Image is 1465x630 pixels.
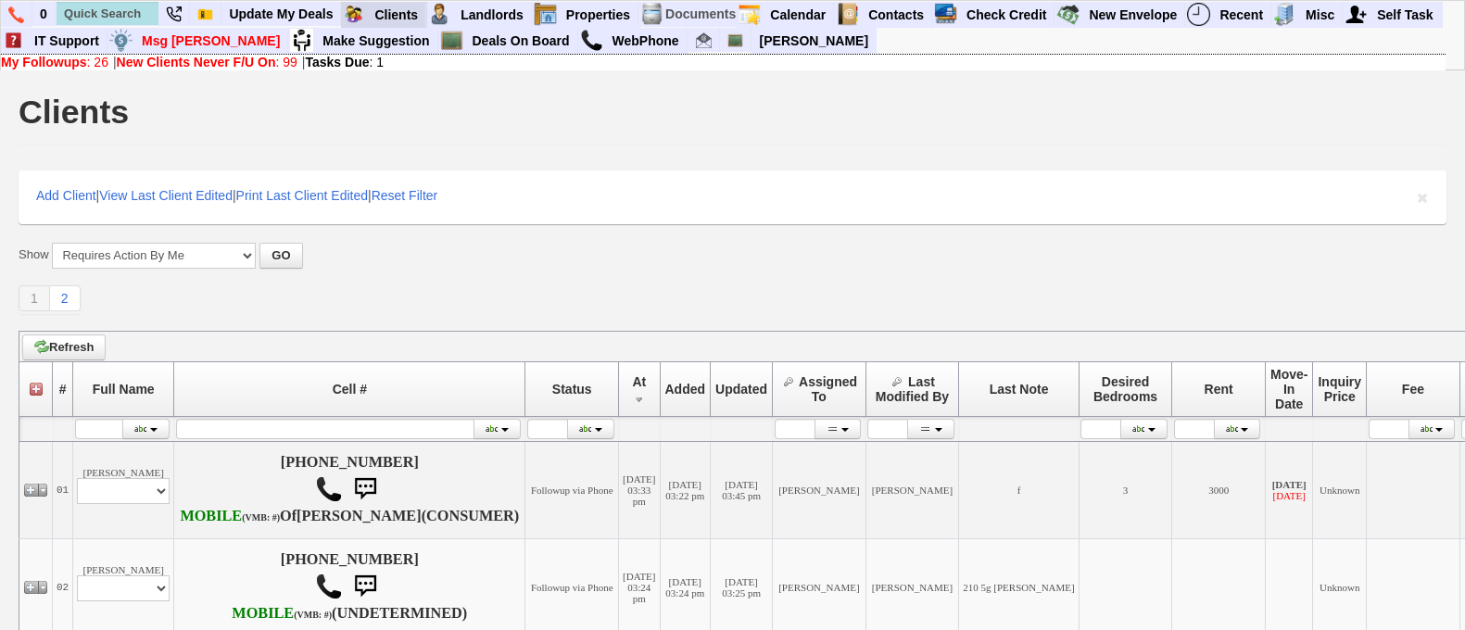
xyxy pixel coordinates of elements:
[1172,441,1266,538] td: 3000
[865,441,959,538] td: [PERSON_NAME]
[1,55,87,69] b: My Followups
[180,508,280,524] b: T-Mobile USA, Inc.
[221,2,341,26] a: Update My Deals
[738,3,761,26] img: appt_icon.png
[1370,3,1441,27] a: Self Task
[8,6,24,23] img: phone.png
[290,29,313,52] img: su2.jpg
[1345,3,1368,26] img: myadd.png
[1212,3,1271,27] a: Recent
[773,441,866,538] td: [PERSON_NAME]
[1298,3,1343,27] a: Misc
[727,32,743,48] img: chalkboard.png
[1093,374,1157,404] span: Desired Bedrooms
[465,29,578,53] a: Deals On Board
[134,29,288,53] a: Msg [PERSON_NAME]
[440,29,463,52] img: chalkboard.png
[1081,3,1185,27] a: New Envelope
[315,475,343,503] img: call.png
[836,3,859,26] img: contact.png
[367,3,426,27] a: Clients
[306,55,370,69] b: Tasks Due
[57,2,158,25] input: Quick Search
[178,454,521,526] h4: [PHONE_NUMBER] Of (CONSUMER)
[333,382,367,397] span: Cell #
[347,471,384,508] img: sms.png
[2,29,25,52] img: help2.png
[959,3,1055,27] a: Check Credit
[19,285,50,311] a: 1
[166,6,182,22] img: phone22.png
[534,3,557,26] img: properties.png
[619,441,660,538] td: [DATE] 03:33 pm
[453,3,532,27] a: Landlords
[1187,3,1210,26] img: recent.png
[342,3,365,26] img: clients.png
[1318,374,1361,404] span: Inquiry Price
[294,610,332,620] font: (VMB: #)
[1,55,108,69] a: My Followups: 26
[297,508,422,524] b: [PERSON_NAME]
[640,3,663,26] img: docs.png
[142,33,280,48] font: Msg [PERSON_NAME]
[428,3,451,26] img: landlord.png
[19,170,1446,224] div: | | |
[605,29,688,53] a: WebPhone
[178,551,521,624] h4: [PHONE_NUMBER] (UNDETERMINED)
[752,29,876,53] a: [PERSON_NAME]
[242,512,280,523] font: (VMB: #)
[665,382,706,397] span: Added
[861,3,932,27] a: Contacts
[315,573,343,600] img: call.png
[1,55,1446,69] div: | |
[1272,479,1307,490] b: [DATE]
[1056,3,1080,26] img: gmoney.png
[19,246,49,263] label: Show
[1079,441,1172,538] td: 3
[232,605,294,622] font: MOBILE
[552,382,592,397] span: Status
[19,95,129,129] h1: Clients
[99,188,233,203] a: View Last Client Edited
[117,55,276,69] b: New Clients Never F/U On
[1205,382,1233,397] span: Rent
[236,188,368,203] a: Print Last Client Edited
[632,374,646,389] span: At
[876,374,949,404] span: Last Modified By
[306,55,385,69] a: Tasks Due: 1
[696,32,712,48] img: jorge@homesweethomeproperties.com
[27,29,107,53] a: IT Support
[1270,367,1307,411] span: Move-In Date
[711,441,773,538] td: [DATE] 03:45 pm
[197,6,213,22] img: Bookmark.png
[1273,3,1296,26] img: officebldg.png
[259,243,302,269] button: GO
[1313,441,1367,538] td: Unknown
[315,29,437,53] a: Make Suggestion
[109,29,133,52] img: money.png
[22,334,106,360] a: Refresh
[1402,382,1424,397] span: Fee
[959,441,1079,538] td: f
[934,3,957,26] img: creditreport.png
[1272,490,1305,501] font: [DATE]
[660,441,711,538] td: [DATE] 03:22 pm
[53,441,73,538] td: 01
[372,188,438,203] a: Reset Filter
[990,382,1049,397] span: Last Note
[664,2,737,27] td: Documents
[180,508,242,524] font: MOBILE
[232,605,332,622] b: AT&T Wireless
[763,3,834,27] a: Calendar
[53,361,73,416] th: #
[715,382,767,397] span: Updated
[525,441,619,538] td: Followup via Phone
[347,568,384,605] img: sms.png
[559,3,638,27] a: Properties
[580,29,603,52] img: call.png
[36,188,96,203] a: Add Client
[50,285,81,311] a: 2
[799,374,857,404] span: Assigned To
[93,382,155,397] span: Full Name
[117,55,297,69] a: New Clients Never F/U On: 99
